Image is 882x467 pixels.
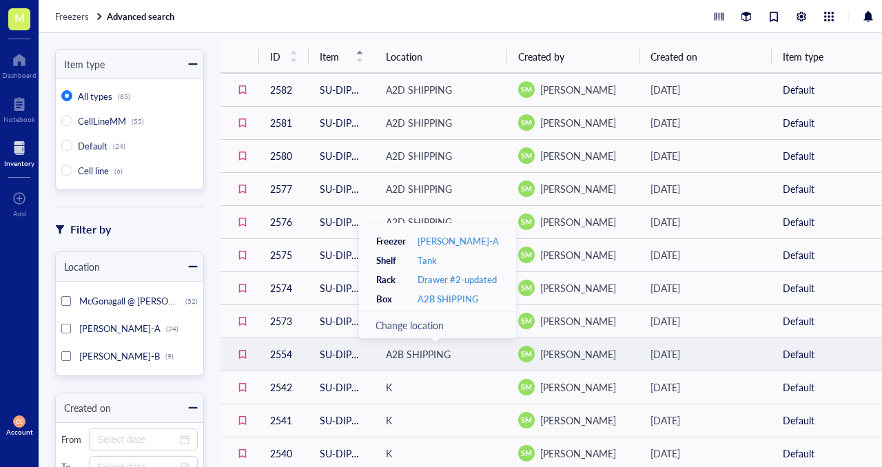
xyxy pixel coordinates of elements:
[521,150,532,161] span: SM
[650,446,761,461] div: [DATE]
[309,404,375,437] td: SU-DIPG33(B) p3 [DATE]
[16,418,23,424] span: CC
[540,83,616,96] span: [PERSON_NAME]
[386,446,392,461] div: K
[521,282,532,293] span: SM
[521,448,532,459] span: SM
[79,322,161,335] span: [PERSON_NAME]-A
[386,380,392,395] div: K
[309,106,375,139] td: SU-DIPG45(D) PONS P11 [DATE]
[97,432,177,447] input: Select date
[650,280,761,295] div: [DATE]
[521,382,532,393] span: SM
[540,182,616,196] span: [PERSON_NAME]
[70,220,111,238] div: Filter by
[259,238,309,271] td: 2575
[79,349,160,362] span: [PERSON_NAME]-B
[376,235,416,247] div: Freezer
[165,352,174,360] div: (9)
[78,164,109,177] span: Cell line
[309,172,375,205] td: SU-DIPG 51 [MEDICAL_DATA] P18 [DATE]
[521,415,532,426] span: SM
[376,318,500,333] div: Change location
[309,73,375,106] td: SU-DIPG45(D) PONS P11 [DATE]
[650,148,761,163] div: [DATE]
[78,90,112,103] span: All types
[650,82,761,97] div: [DATE]
[14,9,25,26] span: M
[376,293,416,305] div: Box
[55,10,89,23] span: Freezers
[78,114,126,127] span: CellLineMM
[114,167,123,175] div: (6)
[650,214,761,229] div: [DATE]
[386,214,452,229] div: A2D SHIPPING
[309,371,375,404] td: SU-DIPG33(B) p3 [DATE]
[521,216,532,227] span: SM
[386,413,392,428] div: K
[375,41,507,73] th: Location
[386,181,452,196] div: A2D SHIPPING
[320,49,347,64] span: Item
[386,82,452,97] div: A2D SHIPPING
[521,349,532,360] span: SM
[132,117,144,125] div: (55)
[185,297,198,305] div: (52)
[259,271,309,304] td: 2574
[3,93,35,123] a: Notebook
[540,347,616,361] span: [PERSON_NAME]
[107,10,177,23] a: Advanced search
[418,293,478,305] a: A2B SHIPPING
[259,304,309,338] td: 2573
[521,84,532,95] span: SM
[3,115,35,123] div: Notebook
[13,209,26,218] div: Add
[418,235,499,247] a: [PERSON_NAME]-A
[118,92,130,101] div: (85)
[55,10,104,23] a: Freezers
[650,247,761,262] div: [DATE]
[309,271,375,304] td: SU-DIPG51 [MEDICAL_DATA] P19 [DATE]
[309,41,375,73] th: Item
[386,346,451,362] div: A2B SHIPPING
[650,181,761,196] div: [DATE]
[4,137,34,167] a: Inventory
[259,404,309,437] td: 2541
[113,142,125,150] div: (24)
[639,41,772,73] th: Created on
[540,413,616,427] span: [PERSON_NAME]
[309,304,375,338] td: SU-DIPG51 [MEDICAL_DATA] P19 [DATE]
[56,56,105,72] div: Item type
[56,400,111,415] div: Created on
[521,249,532,260] span: SM
[259,371,309,404] td: 2542
[521,315,532,326] span: SM
[521,117,532,128] span: SM
[540,149,616,163] span: [PERSON_NAME]
[540,380,616,394] span: [PERSON_NAME]
[418,273,497,286] a: Drawer #2-updated
[79,294,209,307] span: McGonagall @ [PERSON_NAME]
[540,116,616,129] span: [PERSON_NAME]
[56,259,100,274] div: Location
[259,73,309,106] td: 2582
[259,172,309,205] td: 2577
[650,380,761,395] div: [DATE]
[4,159,34,167] div: Inventory
[521,183,532,194] span: SM
[259,139,309,172] td: 2580
[2,49,37,79] a: Dashboard
[61,433,83,446] div: From
[386,115,452,130] div: A2D SHIPPING
[309,139,375,172] td: SU-DIPG45(D) PONS P11 [DATE]
[386,148,452,163] div: A2D SHIPPING
[6,428,33,436] div: Account
[376,273,416,286] div: Rack
[540,248,616,262] span: [PERSON_NAME]
[309,338,375,371] td: SU-DIPG 51 [MEDICAL_DATA] P4 [DATE]
[78,139,107,152] span: Default
[418,254,437,267] div: Tank
[259,338,309,371] td: 2554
